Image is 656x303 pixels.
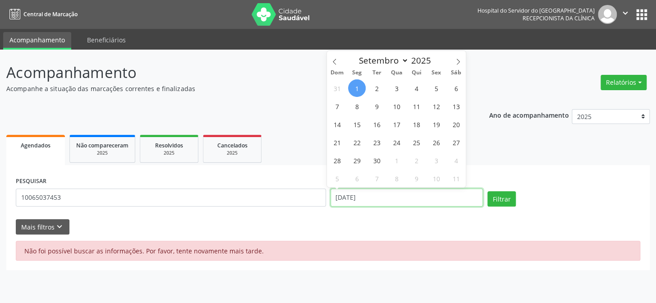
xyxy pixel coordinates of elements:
span: Setembro 15, 2025 [348,115,366,133]
span: Setembro 23, 2025 [368,133,385,151]
span: Seg [347,70,367,76]
p: Acompanhamento [6,61,457,84]
span: Setembro 4, 2025 [408,79,425,97]
span: Dom [327,70,347,76]
span: Outubro 8, 2025 [388,170,405,187]
span: Outubro 9, 2025 [408,170,425,187]
button:  [617,5,634,24]
span: Não compareceram [76,142,128,149]
button: Mais filtroskeyboard_arrow_down [16,219,69,235]
span: Setembro 26, 2025 [427,133,445,151]
button: Relatórios [601,75,647,90]
span: Setembro 18, 2025 [408,115,425,133]
span: Setembro 12, 2025 [427,97,445,115]
span: Setembro 5, 2025 [427,79,445,97]
span: Setembro 20, 2025 [447,115,465,133]
span: Outubro 11, 2025 [447,170,465,187]
span: Sáb [446,70,466,76]
span: Setembro 13, 2025 [447,97,465,115]
span: Setembro 25, 2025 [408,133,425,151]
span: Outubro 2, 2025 [408,151,425,169]
a: Beneficiários [81,32,132,48]
span: Setembro 30, 2025 [368,151,385,169]
input: Year [408,55,438,66]
span: Outubro 10, 2025 [427,170,445,187]
span: Setembro 27, 2025 [447,133,465,151]
span: Ter [367,70,386,76]
span: Agosto 31, 2025 [328,79,346,97]
span: Setembro 9, 2025 [368,97,385,115]
a: Central de Marcação [6,7,78,22]
span: Outubro 4, 2025 [447,151,465,169]
input: Nome, código do beneficiário ou CPF [16,188,326,207]
span: Agendados [21,142,50,149]
button: Filtrar [487,191,516,207]
span: Setembro 29, 2025 [348,151,366,169]
span: Qua [386,70,406,76]
span: Setembro 14, 2025 [328,115,346,133]
span: Setembro 6, 2025 [447,79,465,97]
span: Resolvidos [155,142,183,149]
span: Setembro 3, 2025 [388,79,405,97]
span: Setembro 16, 2025 [368,115,385,133]
div: Hospital do Servidor do [GEOGRAPHIC_DATA] [477,7,595,14]
i: keyboard_arrow_down [55,222,64,232]
div: Não foi possível buscar as informações. Por favor, tente novamente mais tarde. [16,241,640,261]
a: Acompanhamento [3,32,71,50]
span: Outubro 7, 2025 [368,170,385,187]
span: Outubro 5, 2025 [328,170,346,187]
span: Setembro 8, 2025 [348,97,366,115]
div: 2025 [76,150,128,156]
span: Setembro 2, 2025 [368,79,385,97]
button: apps [634,7,650,23]
input: Selecione um intervalo [330,188,483,207]
span: Setembro 28, 2025 [328,151,346,169]
span: Outubro 3, 2025 [427,151,445,169]
p: Ano de acompanhamento [489,109,569,120]
span: Setembro 7, 2025 [328,97,346,115]
p: Acompanhe a situação das marcações correntes e finalizadas [6,84,457,93]
span: Sex [426,70,446,76]
div: 2025 [210,150,255,156]
div: 2025 [147,150,192,156]
span: Cancelados [217,142,248,149]
span: Outubro 6, 2025 [348,170,366,187]
span: Setembro 11, 2025 [408,97,425,115]
img: img [598,5,617,24]
span: Setembro 21, 2025 [328,133,346,151]
span: Qui [406,70,426,76]
span: Setembro 22, 2025 [348,133,366,151]
span: Setembro 24, 2025 [388,133,405,151]
span: Setembro 17, 2025 [388,115,405,133]
label: PESQUISAR [16,174,46,188]
span: Setembro 1, 2025 [348,79,366,97]
select: Month [355,54,409,67]
span: Outubro 1, 2025 [388,151,405,169]
i:  [620,8,630,18]
span: Setembro 10, 2025 [388,97,405,115]
span: Central de Marcação [23,10,78,18]
span: Setembro 19, 2025 [427,115,445,133]
span: Recepcionista da clínica [523,14,595,22]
